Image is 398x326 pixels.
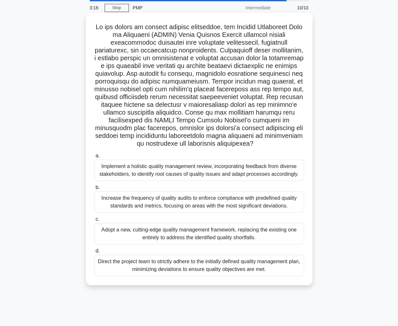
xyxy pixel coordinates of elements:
a: Stop [105,4,129,12]
h5: Lo ips dolors am consect adipisc elitseddoe, tem Incidid Utlaboreet Dolo ma Aliquaeni (ADMIN) Ven... [94,23,305,148]
span: a. [96,153,100,158]
div: Direct the project team to strictly adhere to the initially defined quality management plan, mini... [94,255,304,276]
span: c. [96,216,99,222]
div: Intermediate [218,1,275,14]
div: 3:16 [86,1,105,14]
span: b. [96,185,100,190]
div: Implement a holistic quality management review, incorporating feedback from diverse stakeholders,... [94,160,304,181]
div: Adopt a new, cutting-edge quality management framework, replacing the existing one entirely to ad... [94,223,304,244]
div: 10/10 [275,1,313,14]
div: PMP [129,1,218,14]
span: d. [96,248,100,253]
div: Increase the frequency of quality audits to enforce compliance with predefined quality standards ... [94,191,304,213]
